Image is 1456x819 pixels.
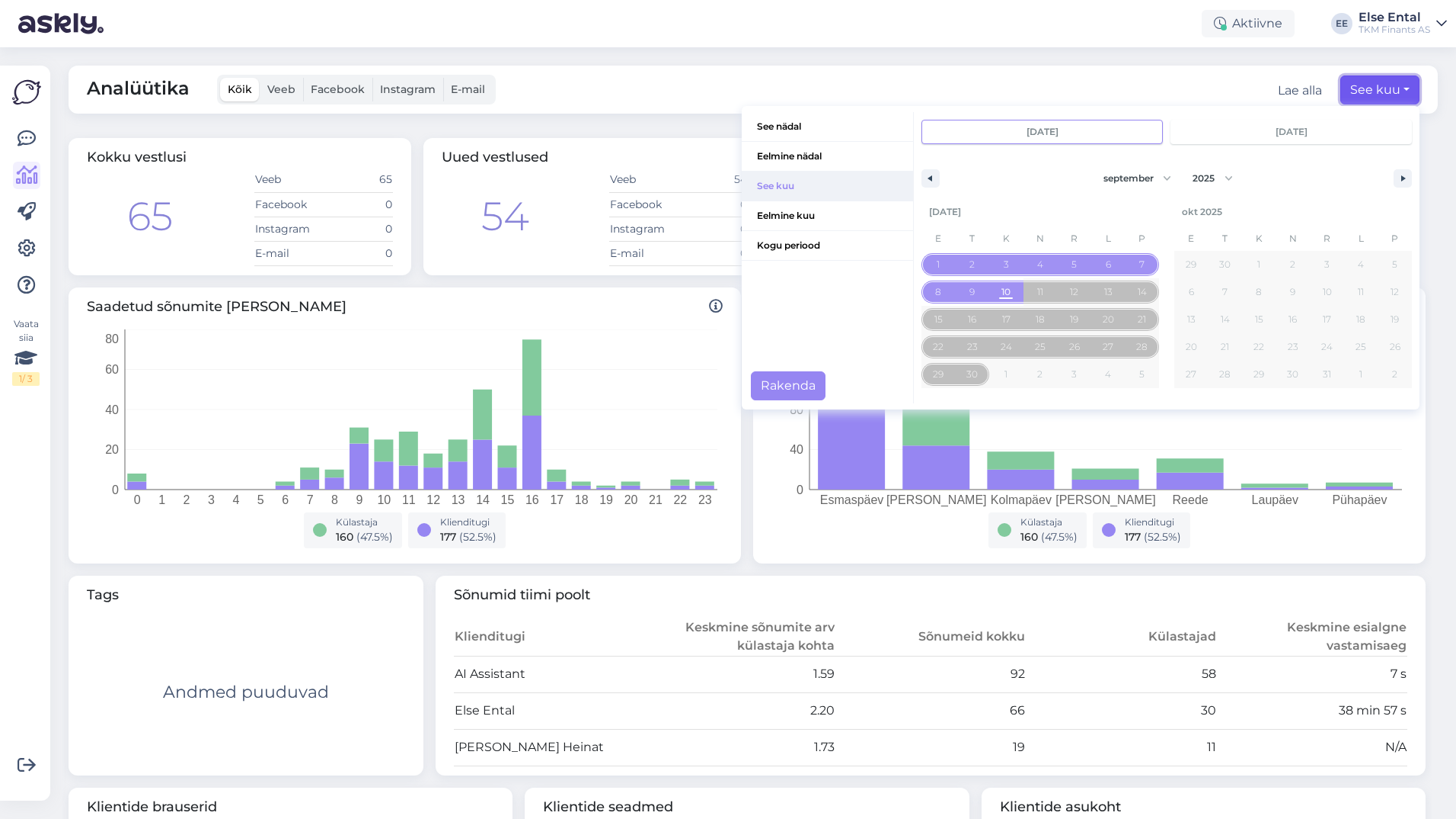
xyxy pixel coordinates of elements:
[934,306,943,333] span: 15
[1332,493,1387,506] tspan: Pühapäev
[1138,306,1146,333] span: 21
[134,493,141,506] tspan: 0
[1310,251,1344,278] button: 3
[933,361,944,388] span: 29
[1041,530,1078,544] span: ( 47.5 %)
[956,226,990,251] span: T
[1091,333,1126,361] button: 27
[440,530,456,544] span: 177
[1020,515,1078,529] div: Külastaja
[105,403,119,416] tspan: 40
[426,493,440,506] tspan: 12
[742,142,913,172] button: Eelmine nädal
[1071,251,1077,278] span: 5
[1344,251,1378,278] button: 4
[1125,251,1159,278] button: 7
[12,78,41,107] img: Askly Logo
[105,332,119,345] tspan: 80
[105,443,119,456] tspan: 20
[87,585,405,605] span: Tags
[1276,333,1311,361] button: 23
[742,201,913,230] span: Eelmine kuu
[1186,333,1197,361] span: 20
[742,231,913,260] span: Kogu periood
[921,278,956,306] button: 8
[127,187,173,246] div: 65
[380,82,436,96] span: Instagram
[254,241,324,265] td: E-mail
[1209,333,1243,361] button: 21
[1242,226,1276,251] span: K
[644,618,835,657] th: Keskmine sõnumite arv külastaja kohta
[1359,11,1447,36] a: Else EntalTKM Finants AS
[208,493,215,506] tspan: 3
[307,493,314,506] tspan: 7
[1125,530,1141,544] span: 177
[969,278,975,306] span: 9
[790,403,803,416] tspan: 80
[257,493,264,506] tspan: 5
[1174,361,1209,388] button: 27
[956,306,990,333] button: 16
[501,493,515,506] tspan: 15
[1125,306,1159,333] button: 21
[835,692,1027,729] td: 66
[87,149,187,165] span: Kokku vestlusi
[1186,361,1196,388] span: 27
[1174,198,1412,226] div: okt 2025
[1276,361,1311,388] button: 30
[1125,226,1159,251] span: P
[921,251,956,278] button: 1
[1037,251,1043,278] span: 4
[1091,226,1126,251] span: L
[679,241,748,265] td: 0
[1276,251,1311,278] button: 2
[1391,306,1399,333] span: 19
[1242,306,1276,333] button: 15
[742,142,913,171] span: Eelmine nädal
[1069,333,1080,361] span: 26
[673,493,687,506] tspan: 22
[797,483,803,496] tspan: 0
[481,187,529,246] div: 54
[956,278,990,306] button: 9
[454,656,645,692] td: AI Assistant
[1219,361,1231,388] span: 28
[967,333,978,361] span: 23
[956,361,990,388] button: 30
[921,333,956,361] button: 22
[921,306,956,333] button: 15
[454,692,645,729] td: Else Ental
[1242,278,1276,306] button: 8
[609,192,679,217] td: Facebook
[254,192,324,217] td: Facebook
[1378,306,1412,333] button: 19
[624,493,638,506] tspan: 20
[1174,333,1209,361] button: 20
[1253,333,1264,361] span: 22
[1378,226,1412,251] span: P
[751,371,825,400] button: Rakenda
[1070,306,1078,333] span: 19
[1359,11,1430,24] div: Else Ental
[282,493,289,506] tspan: 6
[1139,251,1145,278] span: 7
[989,226,1023,251] span: K
[1390,333,1400,361] span: 26
[1125,515,1181,529] div: Klienditugi
[679,192,748,217] td: 0
[835,656,1027,692] td: 92
[550,493,564,506] tspan: 17
[1125,333,1159,361] button: 28
[105,363,119,376] tspan: 60
[1103,333,1113,361] span: 27
[1217,692,1408,729] td: 38 min 57 s
[1252,493,1298,506] tspan: Laupäev
[1189,278,1194,306] span: 6
[1144,530,1181,544] span: ( 52.5 %)
[1136,333,1148,361] span: 28
[1138,278,1147,306] span: 14
[969,251,975,278] span: 2
[1026,618,1217,657] th: Külastajad
[12,317,40,386] div: Vaata siia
